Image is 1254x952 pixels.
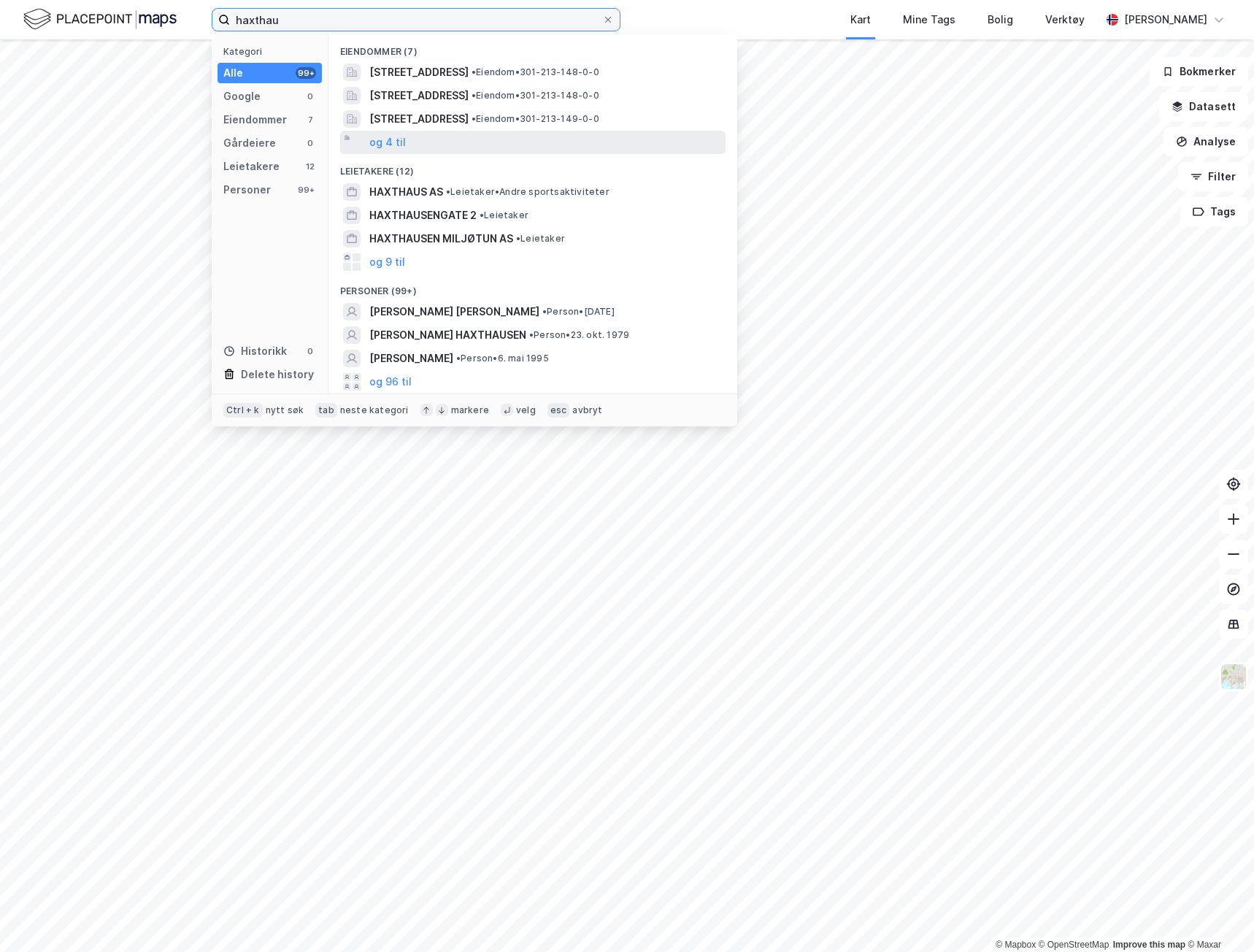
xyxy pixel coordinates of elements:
[1181,882,1254,952] div: Kontrollprogram for chat
[472,113,476,124] span: •
[369,64,469,81] span: [STREET_ADDRESS]
[369,350,453,367] span: [PERSON_NAME]
[446,186,450,197] span: •
[304,114,316,126] div: 7
[542,306,615,318] span: Person • [DATE]
[472,66,599,78] span: Eiendom • 301-213-148-0-0
[266,404,304,416] div: nytt søk
[328,154,737,180] div: Leietakere (12)
[988,11,1013,28] div: Bolig
[451,404,489,416] div: markere
[480,210,528,221] span: Leietaker
[369,303,539,320] span: [PERSON_NAME] [PERSON_NAME]
[529,329,629,341] span: Person • 23. okt. 1979
[529,329,534,340] span: •
[1178,162,1248,191] button: Filter
[516,233,565,245] span: Leietaker
[1150,57,1248,86] button: Bokmerker
[369,207,477,224] span: HAXTHAUSENGATE 2
[369,326,526,344] span: [PERSON_NAME] HAXTHAUSEN
[223,111,287,128] div: Eiendommer
[456,353,549,364] span: Person • 6. mai 1995
[472,66,476,77] span: •
[369,110,469,128] span: [STREET_ADDRESS]
[328,274,737,300] div: Personer (99+)
[223,134,276,152] div: Gårdeiere
[296,67,316,79] div: 99+
[456,353,461,364] span: •
[516,233,520,244] span: •
[572,404,602,416] div: avbryt
[1220,663,1247,691] img: Z
[369,230,513,247] span: HAXTHAUSEN MILJØTUN AS
[223,88,261,105] div: Google
[23,7,177,32] img: logo.f888ab2527a4732fd821a326f86c7f29.svg
[304,91,316,102] div: 0
[1039,940,1109,950] a: OpenStreetMap
[1163,127,1248,156] button: Analyse
[472,90,476,101] span: •
[223,46,322,57] div: Kategori
[304,137,316,149] div: 0
[996,940,1036,950] a: Mapbox
[1181,882,1254,952] iframe: Chat Widget
[1113,940,1185,950] a: Improve this map
[296,184,316,196] div: 99+
[223,158,280,175] div: Leietakere
[542,306,547,317] span: •
[369,87,469,104] span: [STREET_ADDRESS]
[369,253,405,271] button: og 9 til
[223,181,271,199] div: Personer
[516,404,536,416] div: velg
[1124,11,1207,28] div: [PERSON_NAME]
[223,64,243,82] div: Alle
[223,342,287,360] div: Historikk
[230,9,602,31] input: Søk på adresse, matrikkel, gårdeiere, leietakere eller personer
[1159,92,1248,121] button: Datasett
[1045,11,1085,28] div: Verktøy
[340,404,409,416] div: neste kategori
[304,345,316,357] div: 0
[446,186,609,198] span: Leietaker • Andre sportsaktiviteter
[315,403,337,418] div: tab
[328,34,737,61] div: Eiendommer (7)
[850,11,871,28] div: Kart
[1180,197,1248,226] button: Tags
[369,183,443,201] span: HAXTHAUS AS
[480,210,484,220] span: •
[547,403,570,418] div: esc
[223,403,263,418] div: Ctrl + k
[472,113,599,125] span: Eiendom • 301-213-149-0-0
[903,11,955,28] div: Mine Tags
[369,373,412,391] button: og 96 til
[241,366,314,383] div: Delete history
[472,90,599,101] span: Eiendom • 301-213-148-0-0
[369,134,406,151] button: og 4 til
[304,161,316,172] div: 12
